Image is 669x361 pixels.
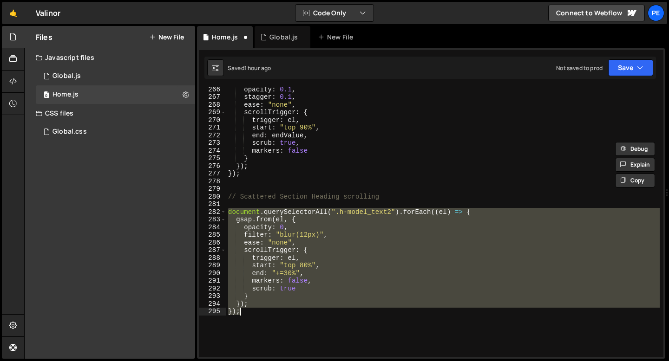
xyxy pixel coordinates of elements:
button: Copy [615,174,655,187]
div: 288 [199,254,226,262]
div: 268 [199,101,226,109]
div: Home.js [212,32,238,42]
div: 276 [199,162,226,170]
div: 289 [199,262,226,270]
h2: Files [36,32,52,42]
div: 270 [199,116,226,124]
button: Save [608,59,653,76]
button: Explain [615,158,655,172]
div: 294 [199,300,226,308]
div: Global.js [52,72,81,80]
button: Code Only [295,5,374,21]
div: 282 [199,208,226,216]
a: Pe [648,5,664,21]
div: Saved [228,64,271,72]
div: 290 [199,270,226,277]
div: 281 [199,200,226,208]
div: 292 [199,285,226,293]
div: 266 [199,86,226,94]
div: 267 [199,93,226,101]
div: Javascript files [25,48,195,67]
div: 16704/45652.js [36,85,195,104]
div: 277 [199,170,226,178]
div: 285 [199,231,226,239]
div: 287 [199,246,226,254]
div: 295 [199,308,226,316]
div: 16704/45653.js [36,67,195,85]
div: New File [318,32,357,42]
div: 283 [199,216,226,224]
div: Global.css [52,128,87,136]
div: 273 [199,139,226,147]
div: Global.js [269,32,298,42]
a: Connect to Webflow [548,5,645,21]
div: 280 [199,193,226,201]
div: 16704/45678.css [36,122,195,141]
div: 275 [199,155,226,162]
div: 274 [199,147,226,155]
div: 279 [199,185,226,193]
div: Home.js [52,90,79,99]
button: New File [149,33,184,41]
div: Not saved to prod [556,64,603,72]
div: 1 hour ago [244,64,271,72]
div: CSS files [25,104,195,122]
div: 286 [199,239,226,247]
div: 284 [199,224,226,232]
div: Valinor [36,7,60,19]
div: 291 [199,277,226,285]
div: 269 [199,109,226,116]
div: 271 [199,124,226,132]
div: 272 [199,132,226,140]
div: 278 [199,178,226,186]
div: 293 [199,292,226,300]
span: 0 [44,92,49,99]
button: Debug [615,142,655,156]
a: 🤙 [2,2,25,24]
